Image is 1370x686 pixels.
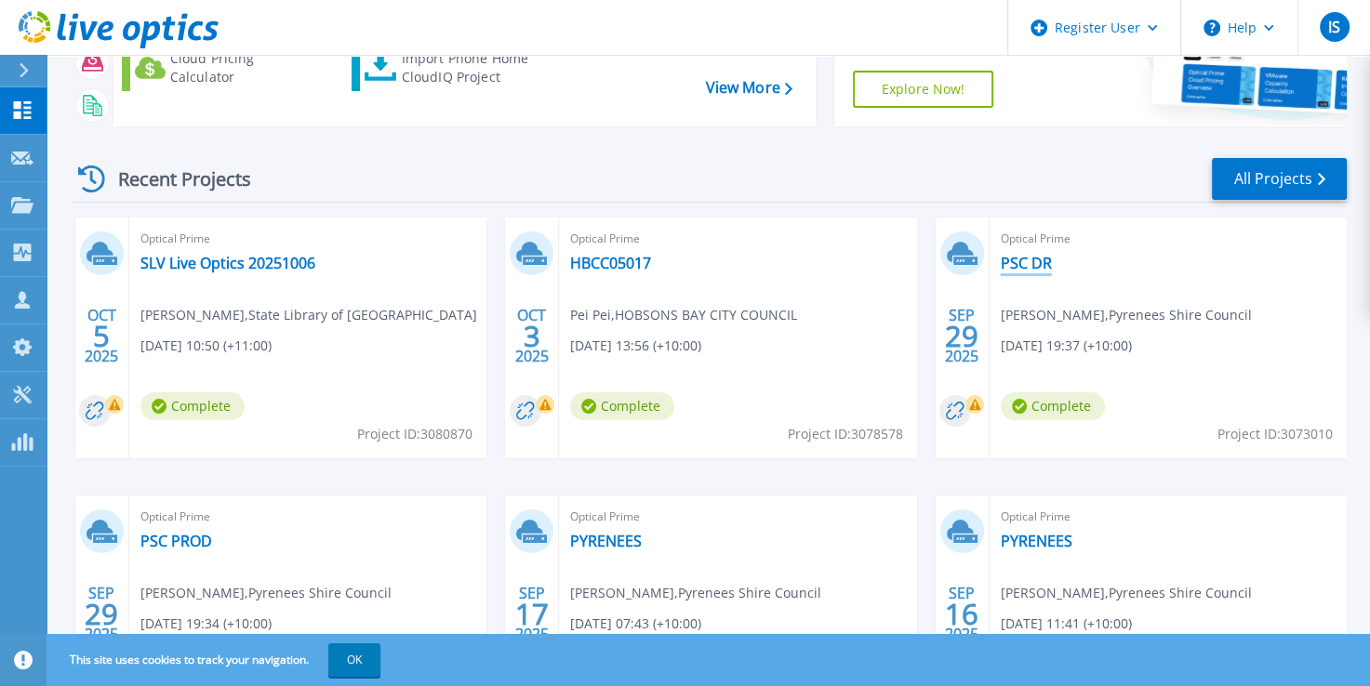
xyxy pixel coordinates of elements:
[122,45,313,91] a: Cloud Pricing Calculator
[945,328,978,344] span: 29
[1001,532,1072,550] a: PYRENEES
[853,71,994,108] a: Explore Now!
[515,606,549,622] span: 17
[1212,158,1347,200] a: All Projects
[514,302,550,370] div: OCT 2025
[140,532,212,550] a: PSC PROD
[1001,305,1252,325] span: [PERSON_NAME] , Pyrenees Shire Council
[570,613,701,634] span: [DATE] 07:43 (+10:00)
[1001,229,1336,249] span: Optical Prime
[570,507,905,527] span: Optical Prime
[788,424,903,444] span: Project ID: 3078578
[402,49,547,86] div: Import Phone Home CloudIQ Project
[945,606,978,622] span: 16
[570,392,674,420] span: Complete
[705,79,791,97] a: View More
[944,580,979,648] div: SEP 2025
[570,336,701,356] span: [DATE] 13:56 (+10:00)
[514,580,550,648] div: SEP 2025
[524,328,540,344] span: 3
[140,305,477,325] span: [PERSON_NAME] , State Library of [GEOGRAPHIC_DATA]
[1001,392,1105,420] span: Complete
[140,336,272,356] span: [DATE] 10:50 (+11:00)
[140,613,272,634] span: [DATE] 19:34 (+10:00)
[570,305,797,325] span: Pei Pei , HOBSONS BAY CITY COUNCIL
[570,532,642,550] a: PYRENEES
[170,49,308,86] div: Cloud Pricing Calculator
[1217,424,1333,444] span: Project ID: 3073010
[1001,507,1336,527] span: Optical Prime
[1001,336,1132,356] span: [DATE] 19:37 (+10:00)
[140,507,475,527] span: Optical Prime
[570,254,651,272] a: HBCC05017
[140,583,392,603] span: [PERSON_NAME] , Pyrenees Shire Council
[328,643,380,677] button: OK
[72,156,276,202] div: Recent Projects
[1001,613,1132,634] span: [DATE] 11:41 (+10:00)
[944,302,979,370] div: SEP 2025
[1001,583,1252,603] span: [PERSON_NAME] , Pyrenees Shire Council
[357,424,472,444] span: Project ID: 3080870
[140,229,475,249] span: Optical Prime
[84,302,119,370] div: OCT 2025
[140,392,245,420] span: Complete
[570,583,821,603] span: [PERSON_NAME] , Pyrenees Shire Council
[85,606,118,622] span: 29
[93,328,110,344] span: 5
[1001,254,1052,272] a: PSC DR
[51,643,380,677] span: This site uses cookies to track your navigation.
[140,254,315,272] a: SLV Live Optics 20251006
[84,580,119,648] div: SEP 2025
[1328,20,1340,34] span: IS
[570,229,905,249] span: Optical Prime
